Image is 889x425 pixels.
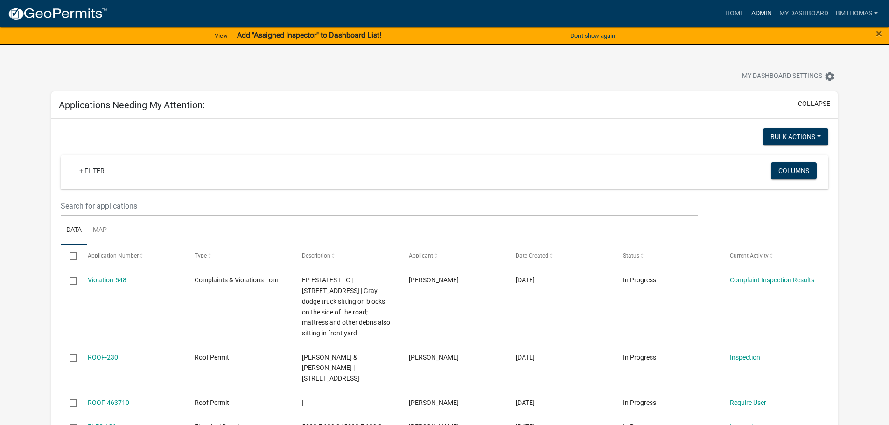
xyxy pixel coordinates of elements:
[721,5,748,22] a: Home
[832,5,882,22] a: bmthomas
[623,276,656,284] span: In Progress
[507,245,614,267] datatable-header-cell: Date Created
[614,245,721,267] datatable-header-cell: Status
[730,252,769,259] span: Current Activity
[409,354,459,361] span: Herbert Parsons
[88,354,118,361] a: ROOF-230
[742,71,822,82] span: My Dashboard Settings
[824,71,835,82] i: settings
[88,399,129,406] a: ROOF-463710
[302,354,359,383] span: Jeffery & Angela Moon | 4136 W BARBERRY LN
[763,128,828,145] button: Bulk Actions
[302,252,330,259] span: Description
[302,399,303,406] span: |
[211,28,231,43] a: View
[516,354,535,361] span: 08/14/2025
[72,162,112,179] a: + Filter
[409,399,459,406] span: Brooklyn Thomas
[623,354,656,361] span: In Progress
[88,276,126,284] a: Violation-548
[748,5,776,22] a: Admin
[623,399,656,406] span: In Progress
[61,216,87,245] a: Data
[409,276,459,284] span: Megan Gipson
[302,276,390,337] span: EP ESTATES LLC | 1869 WARHAWK RD. | Gray dodge truck sitting on blocks on the side of the road; m...
[195,276,280,284] span: Complaints & Violations Form
[195,354,229,361] span: Roof Permit
[876,27,882,40] span: ×
[79,245,186,267] datatable-header-cell: Application Number
[237,31,381,40] strong: Add "Assigned Inspector" to Dashboard List!
[61,196,698,216] input: Search for applications
[730,354,760,361] a: Inspection
[567,28,619,43] button: Don't show again
[771,162,817,179] button: Columns
[195,252,207,259] span: Type
[721,245,828,267] datatable-header-cell: Current Activity
[195,399,229,406] span: Roof Permit
[876,28,882,39] button: Close
[61,245,78,267] datatable-header-cell: Select
[87,216,112,245] a: Map
[88,252,139,259] span: Application Number
[516,276,535,284] span: 08/15/2025
[400,245,507,267] datatable-header-cell: Applicant
[59,99,205,111] h5: Applications Needing My Attention:
[516,252,548,259] span: Date Created
[516,399,535,406] span: 08/14/2025
[776,5,832,22] a: My Dashboard
[409,252,433,259] span: Applicant
[186,245,293,267] datatable-header-cell: Type
[730,399,766,406] a: Require User
[798,99,830,109] button: collapse
[623,252,639,259] span: Status
[293,245,399,267] datatable-header-cell: Description
[735,67,843,85] button: My Dashboard Settingssettings
[730,276,814,284] a: Complaint Inspection Results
